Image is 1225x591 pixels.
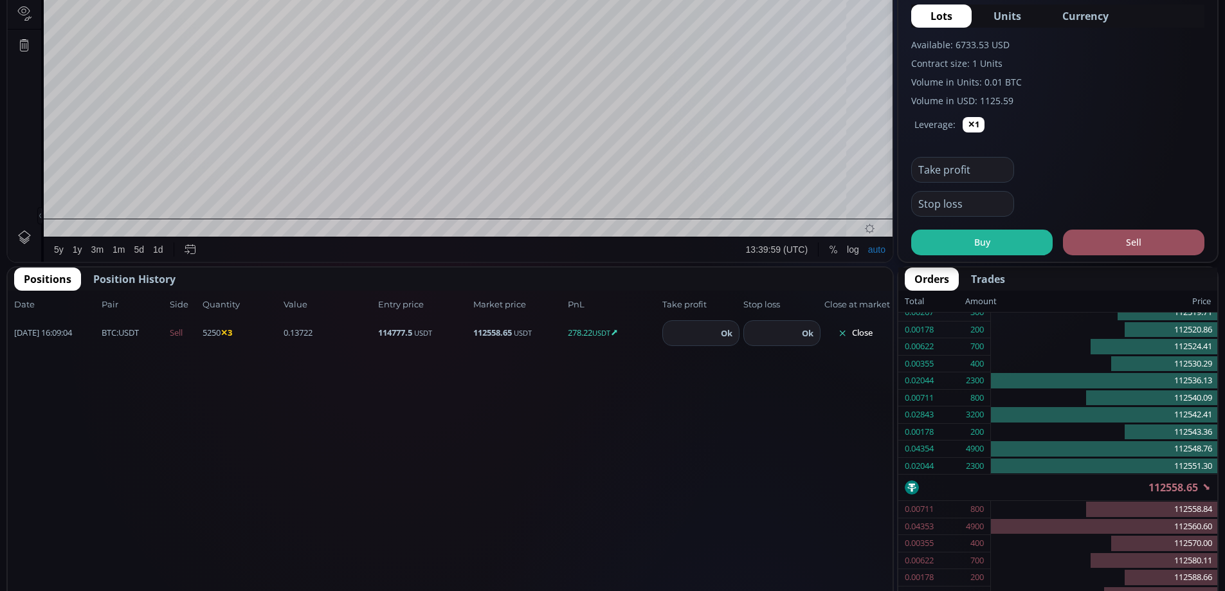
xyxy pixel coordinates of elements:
div: 112580.11 [991,552,1217,570]
button: Ok [717,326,736,340]
div: 4900 [966,441,984,457]
div: 111800.00 [259,32,298,41]
div: 700 [970,338,984,355]
div: 5d [127,564,137,574]
div: 800 [970,390,984,406]
b: BTC [102,327,116,338]
button: Currency [1043,5,1128,28]
div: 115232.29 [161,32,200,41]
span: 0.13722 [284,327,374,340]
div: 112570.00 [991,535,1217,552]
div: Hide Drawings Toolbar [30,527,35,544]
button: Ok [798,326,817,340]
div: 200 [970,569,984,586]
button: ✕1 [963,117,985,132]
div: 1m [105,564,117,574]
button: Trades [961,268,1015,291]
div: 112543.36 [991,424,1217,441]
div: 0.02843 [905,406,934,423]
div: 112588.66 [991,569,1217,586]
div: log [839,564,851,574]
div: C [303,32,309,41]
div: Toggle Percentage [817,557,835,581]
div: 1d [145,564,156,574]
div: 0.00711 [905,501,934,518]
div: 3m [84,564,96,574]
div: Price [997,293,1211,310]
label: Volume in Units: 0.01 BTC [911,75,1204,89]
div: BTC [42,30,62,41]
div: 0.00622 [905,338,934,355]
div: 112560.60 [991,518,1217,536]
div: 2300 [966,458,984,475]
div: 112558.65 [309,32,349,41]
div: 112558.84 [991,501,1217,518]
div: 5y [46,564,56,574]
div: 0.00355 [905,535,934,552]
div:  [12,172,22,184]
div: 4900 [966,518,984,535]
span: 5250 [203,327,280,340]
b: 112558.65 [473,327,512,338]
div: Indicators [240,7,279,17]
div: 400 [970,535,984,552]
span: Pair [102,298,166,311]
div: Go to [172,557,193,581]
span: Take profit [662,298,740,311]
button: Sell [1063,230,1204,255]
span: Orders [914,271,949,287]
div: 0.04354 [905,441,934,457]
span: Sell [170,327,199,340]
div: 112551.30 [991,458,1217,475]
button: Buy [911,230,1053,255]
div: 0.00622 [905,552,934,569]
span: Positions [24,271,71,287]
div: 0.00711 [905,390,934,406]
div: 112540.09 [991,390,1217,407]
div: 112530.29 [991,356,1217,373]
div: 0.04353 [905,518,934,535]
div: 800 [970,501,984,518]
div: 112536.13 [991,372,1217,390]
small: USDT [514,328,532,338]
span: 13:39:59 (UTC) [738,564,800,574]
span: Value [284,298,374,311]
div: 0.02044 [905,458,934,475]
b: ✕3 [221,327,232,338]
div: 0.00178 [905,569,934,586]
div: 3200 [966,406,984,423]
span: [DATE] 16:09:04 [14,327,98,340]
div: 200 [970,424,984,441]
small: USDT [414,328,432,338]
span: Trades [971,271,1005,287]
div: 14.436K [75,46,105,56]
div: 112558.65 [898,475,1217,500]
label: Volume in USD: 1125.59 [911,94,1204,107]
div: 1y [65,564,75,574]
span: Entry price [378,298,469,311]
div: 400 [970,356,984,372]
span: Position History [93,271,176,287]
div: L [254,32,259,41]
button: Lots [911,5,972,28]
span: Market price [473,298,564,311]
label: Leverage: [914,118,956,131]
div: 112548.76 [991,441,1217,458]
div: Bitcoin [83,30,122,41]
small: USDT [592,328,610,338]
div: 112542.41 [991,406,1217,424]
div: Volume [42,46,69,56]
button: Close [824,323,886,343]
div: 112524.41 [991,338,1217,356]
span: Side [170,298,199,311]
div: 700 [970,552,984,569]
div: 0.00355 [905,356,934,372]
b: 114777.5 [378,327,412,338]
div: 1D [62,30,83,41]
div: 2300 [966,372,984,389]
span: Lots [930,8,952,24]
div: 200 [970,322,984,338]
button: Orders [905,268,959,291]
div: H [204,32,210,41]
span: 278.22 [568,327,658,340]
